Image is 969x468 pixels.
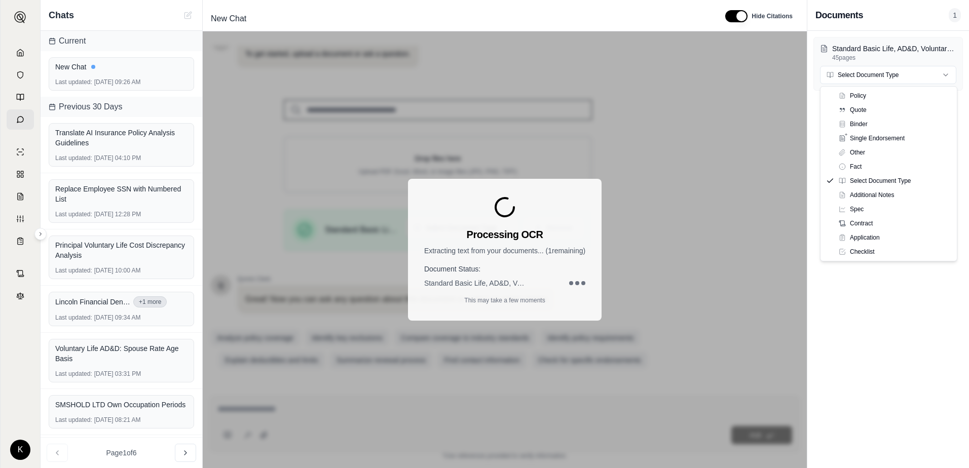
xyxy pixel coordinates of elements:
span: Spec [850,205,864,213]
span: Application [850,233,880,242]
span: Select Document Type [850,177,911,185]
span: Other [850,148,865,157]
span: Checklist [850,248,875,256]
span: Single Endorsement [850,134,905,142]
span: Contract [850,219,873,227]
span: Fact [850,163,862,171]
span: Policy [850,92,866,100]
span: Binder [850,120,868,128]
span: Additional Notes [850,191,894,199]
span: Quote [850,106,867,114]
